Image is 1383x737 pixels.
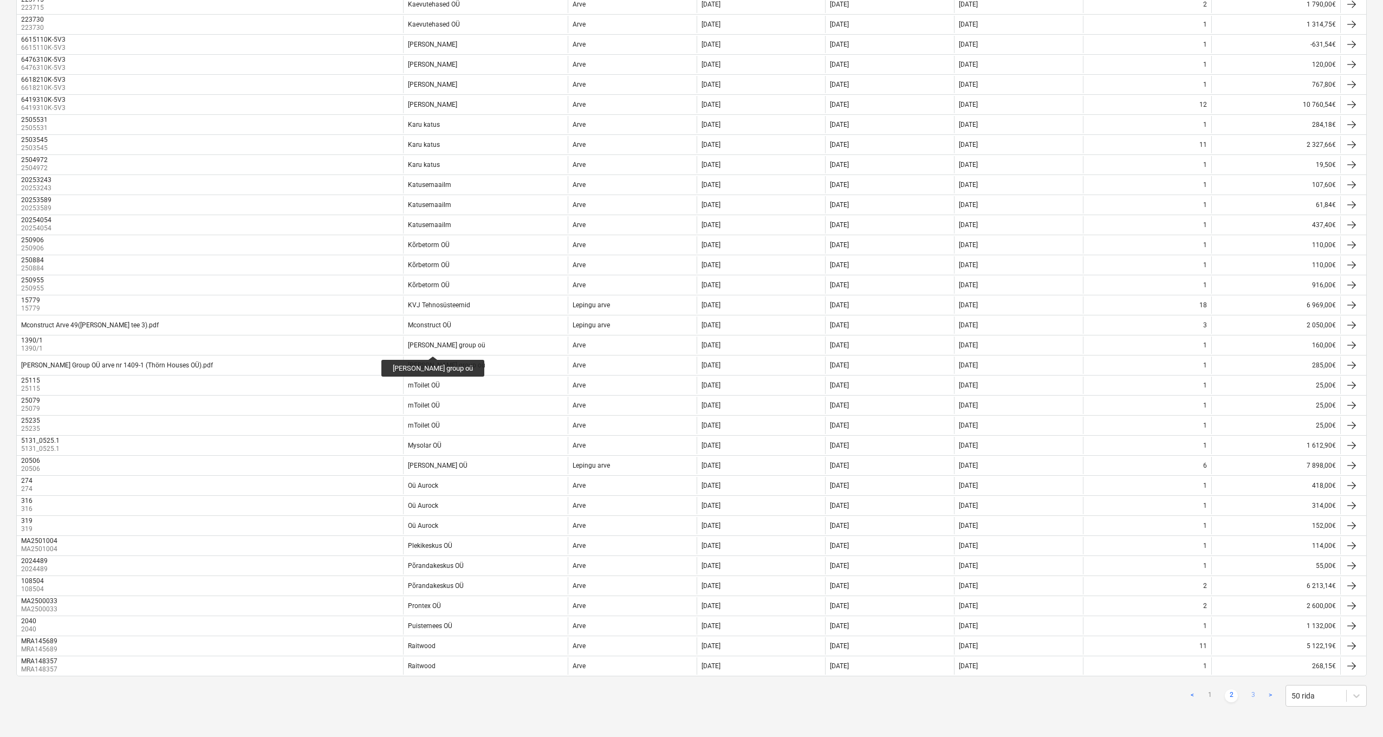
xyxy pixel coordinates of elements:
[21,404,42,413] p: 25079
[21,477,33,484] div: 274
[573,361,586,369] div: Arve
[1203,522,1207,529] div: 1
[21,116,48,124] div: 2505531
[1203,121,1207,128] div: 1
[573,201,586,209] div: Arve
[408,161,440,169] div: Karu katus
[830,542,849,549] div: [DATE]
[408,442,441,449] div: Mysolar OÜ
[21,525,35,534] p: 319
[573,582,586,590] div: Arve
[959,542,978,549] div: [DATE]
[1203,442,1207,449] div: 1
[1203,81,1207,88] div: 1
[702,241,720,249] div: [DATE]
[573,462,610,469] div: Lepingu arve
[1211,557,1340,574] div: 55,00€
[830,101,849,108] div: [DATE]
[702,141,720,148] div: [DATE]
[21,464,42,474] p: 20506
[830,261,849,269] div: [DATE]
[21,597,57,605] div: MA2500033
[573,81,586,88] div: Arve
[1211,116,1340,133] div: 284,18€
[21,437,60,444] div: 5131_0525.1
[830,502,849,509] div: [DATE]
[830,141,849,148] div: [DATE]
[959,1,978,8] div: [DATE]
[959,161,978,169] div: [DATE]
[830,382,849,389] div: [DATE]
[21,296,40,304] div: 15779
[959,502,978,509] div: [DATE]
[408,301,470,309] div: KVJ Tehnosüsteemid
[573,321,610,329] div: Lepingu arve
[959,442,978,449] div: [DATE]
[573,402,586,409] div: Arve
[830,642,849,650] div: [DATE]
[1203,241,1207,249] div: 1
[1211,196,1340,214] div: 61,84€
[702,161,720,169] div: [DATE]
[21,424,42,434] p: 25235
[830,462,849,469] div: [DATE]
[1211,517,1340,534] div: 152,00€
[959,482,978,489] div: [DATE]
[702,201,720,209] div: [DATE]
[702,341,720,349] div: [DATE]
[1211,76,1340,93] div: 767,80€
[1211,417,1340,434] div: 25,00€
[573,502,586,509] div: Arve
[21,136,48,144] div: 2503545
[21,517,33,525] div: 319
[1211,276,1340,294] div: 916,00€
[1203,361,1207,369] div: 1
[1199,141,1207,148] div: 11
[408,502,438,509] div: Oü Aurock
[1211,357,1340,374] div: 285,00€
[959,281,978,289] div: [DATE]
[959,422,978,429] div: [DATE]
[408,622,452,630] div: Puistemees OÜ
[1199,642,1207,650] div: 11
[573,41,586,48] div: Arve
[702,301,720,309] div: [DATE]
[573,442,586,449] div: Arve
[830,221,849,229] div: [DATE]
[830,361,849,369] div: [DATE]
[1211,577,1340,594] div: 6 213,14€
[1203,1,1207,8] div: 2
[830,341,849,349] div: [DATE]
[702,502,720,509] div: [DATE]
[1203,201,1207,209] div: 1
[959,622,978,630] div: [DATE]
[21,3,46,12] p: 223715
[1203,321,1207,329] div: 3
[21,264,46,273] p: 250884
[830,301,849,309] div: [DATE]
[408,121,440,128] div: Karu katus
[830,121,849,128] div: [DATE]
[21,304,42,313] p: 15779
[21,625,38,634] p: 2040
[1203,281,1207,289] div: 1
[1203,221,1207,229] div: 1
[408,241,450,249] div: Kõrbetorm OÜ
[959,582,978,590] div: [DATE]
[21,505,35,514] p: 316
[702,462,720,469] div: [DATE]
[1211,296,1340,314] div: 6 969,00€
[1203,161,1207,169] div: 1
[830,562,849,570] div: [DATE]
[959,141,978,148] div: [DATE]
[959,361,978,369] div: [DATE]
[408,602,441,610] div: Prontex OÜ
[702,281,720,289] div: [DATE]
[959,41,978,48] div: [DATE]
[21,577,44,585] div: 108504
[408,21,460,28] div: Kaevutehased OÜ
[702,582,720,590] div: [DATE]
[21,605,60,614] p: MA2500033
[573,161,586,169] div: Arve
[1203,61,1207,68] div: 1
